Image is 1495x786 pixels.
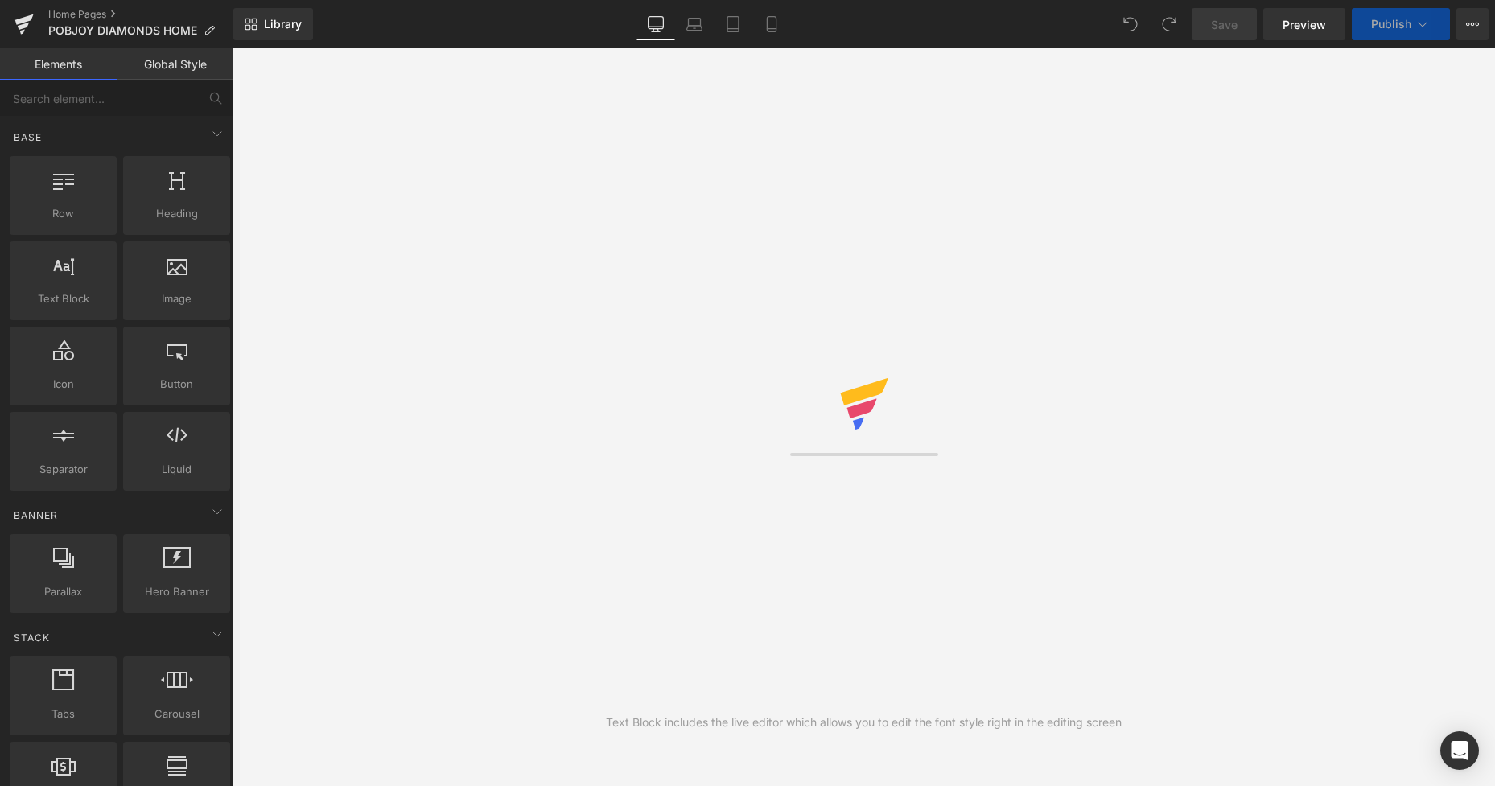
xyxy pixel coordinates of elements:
span: Row [14,205,112,222]
span: Icon [14,376,112,393]
span: Banner [12,508,60,523]
span: Parallax [14,583,112,600]
a: Global Style [117,48,233,80]
span: Save [1211,16,1238,33]
span: Text Block [14,290,112,307]
a: Mobile [752,8,791,40]
span: Base [12,130,43,145]
span: Preview [1283,16,1326,33]
button: Undo [1114,8,1147,40]
a: Laptop [675,8,714,40]
a: Home Pages [48,8,233,21]
a: Preview [1263,8,1345,40]
div: Open Intercom Messenger [1440,731,1479,770]
span: Button [128,376,225,393]
a: Tablet [714,8,752,40]
button: More [1456,8,1489,40]
button: Publish [1352,8,1450,40]
div: Text Block includes the live editor which allows you to edit the font style right in the editing ... [606,714,1122,731]
span: Heading [128,205,225,222]
a: Desktop [636,8,675,40]
span: Tabs [14,706,112,722]
span: Hero Banner [128,583,225,600]
a: New Library [233,8,313,40]
span: Publish [1371,18,1411,31]
span: Separator [14,461,112,478]
button: Redo [1153,8,1185,40]
span: Stack [12,630,51,645]
span: POBJOY DIAMONDS HOME [48,24,197,37]
span: Image [128,290,225,307]
span: Carousel [128,706,225,722]
span: Liquid [128,461,225,478]
span: Library [264,17,302,31]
